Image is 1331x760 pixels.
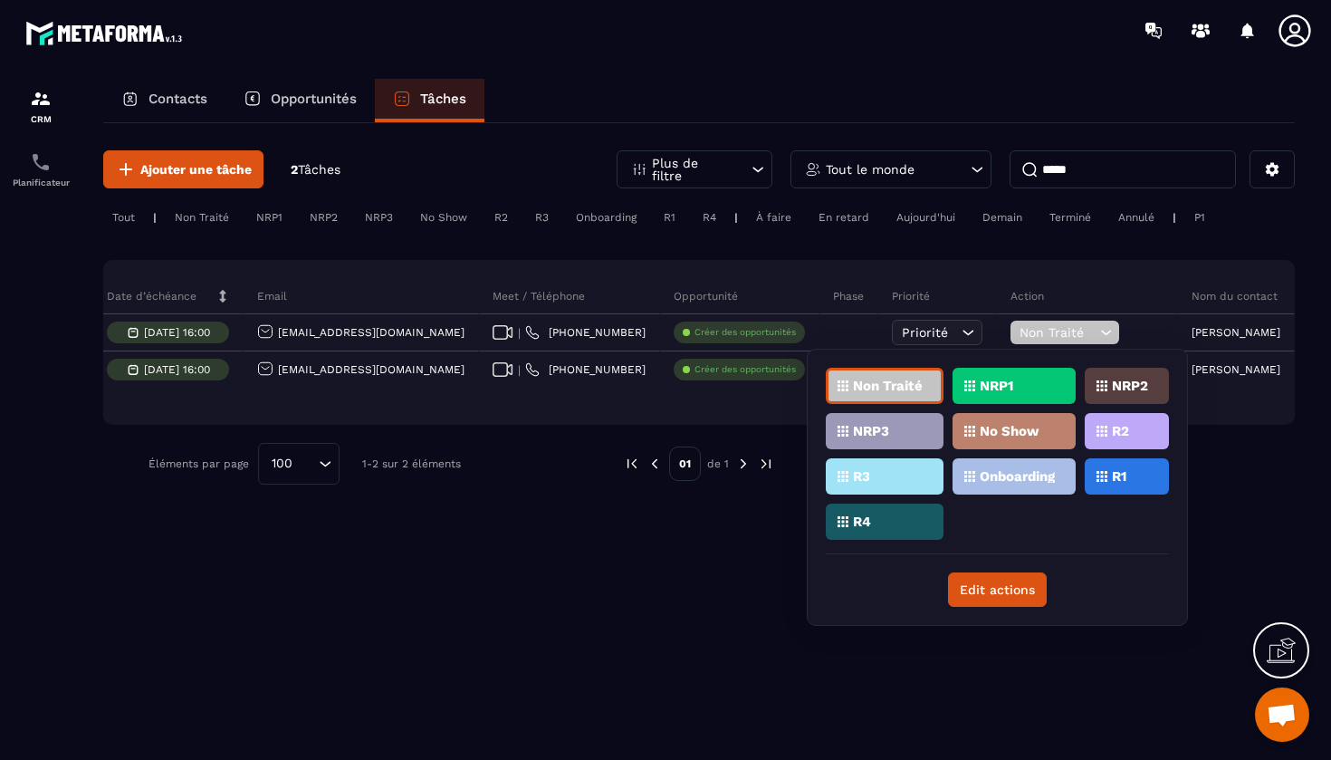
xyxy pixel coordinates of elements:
p: de 1 [707,457,729,471]
div: Ouvrir le chat [1255,688,1309,742]
div: No Show [411,207,476,228]
span: Ajouter une tâche [140,160,252,178]
span: | [518,326,521,340]
p: [DATE] 16:00 [144,326,210,339]
p: Phase [833,289,864,303]
p: Opportunité [674,289,738,303]
img: prev [624,456,640,472]
div: P1 [1185,207,1214,228]
p: [PERSON_NAME] [1192,326,1280,339]
p: Tout le monde [826,163,914,176]
img: next [758,456,774,472]
img: next [735,456,752,472]
a: Contacts [103,79,225,122]
img: prev [646,456,663,472]
div: R4 [694,207,725,228]
p: 2 [291,161,340,178]
a: formationformationCRM [5,74,77,138]
p: Email [257,289,287,303]
p: 1-2 sur 2 éléments [362,457,461,470]
a: [PHONE_NUMBER] [525,325,646,340]
p: Contacts [148,91,207,107]
p: [PERSON_NAME] [1192,363,1280,376]
p: NRP1 [980,380,1013,392]
p: Onboarding [980,470,1055,483]
p: NRP3 [853,425,889,438]
p: Tâches [420,91,466,107]
p: | [153,211,157,224]
div: Demain [973,207,1031,228]
span: 100 [265,454,299,474]
div: R1 [655,207,685,228]
span: Non Traité [1020,325,1096,340]
p: Planificateur [5,178,77,188]
span: Tâches [298,162,340,177]
a: Opportunités [225,79,375,122]
img: logo [25,16,188,50]
p: Meet / Téléphone [493,289,585,303]
p: | [734,211,738,224]
p: R3 [853,470,870,483]
p: Créer des opportunités [694,326,796,339]
div: Aujourd'hui [887,207,964,228]
p: Date d’échéance [107,289,196,303]
a: Tâches [375,79,484,122]
div: Annulé [1109,207,1163,228]
span: Priorité [902,325,948,340]
div: NRP2 [301,207,347,228]
div: Tout [103,207,144,228]
p: Plus de filtre [652,157,732,182]
div: En retard [809,207,878,228]
a: schedulerschedulerPlanificateur [5,138,77,201]
a: [PHONE_NUMBER] [525,362,646,377]
div: Onboarding [567,207,646,228]
p: Nom du contact [1192,289,1278,303]
div: Non Traité [166,207,238,228]
p: R1 [1112,470,1126,483]
p: Non Traité [853,380,923,392]
div: NRP3 [356,207,402,228]
p: Action [1010,289,1044,303]
p: Priorité [892,289,930,303]
p: No Show [980,425,1039,438]
button: Edit actions [948,572,1047,607]
div: R2 [485,207,517,228]
input: Search for option [299,454,314,474]
p: Opportunités [271,91,357,107]
p: NRP2 [1112,380,1148,392]
div: Terminé [1040,207,1100,228]
div: R3 [526,207,558,228]
div: NRP1 [247,207,292,228]
p: Éléments par page [148,457,249,470]
img: formation [30,88,52,110]
div: Search for option [258,443,340,485]
div: À faire [747,207,800,228]
p: Créer des opportunités [694,363,796,376]
p: R4 [853,515,871,528]
img: scheduler [30,151,52,173]
p: | [1173,211,1176,224]
span: | [518,363,521,377]
p: R2 [1112,425,1129,438]
button: Ajouter une tâche [103,150,263,188]
p: [DATE] 16:00 [144,363,210,376]
p: CRM [5,114,77,124]
p: 01 [669,447,701,481]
